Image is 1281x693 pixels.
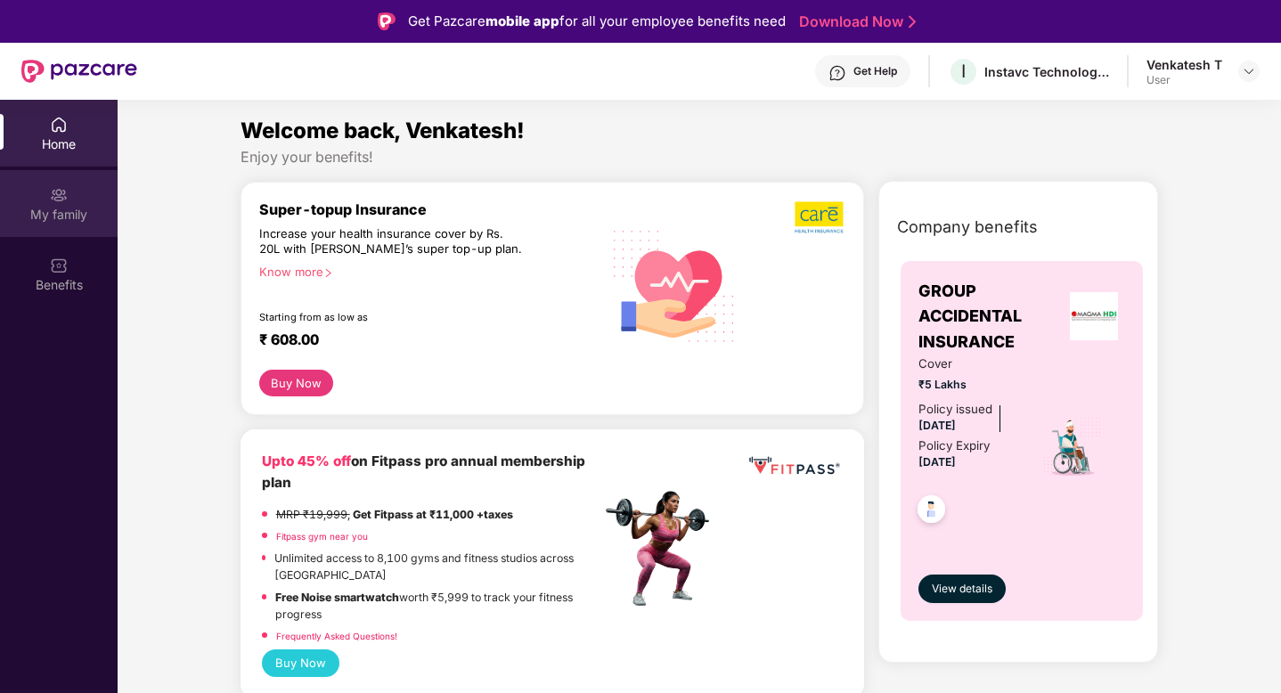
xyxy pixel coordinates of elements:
[897,215,1038,240] span: Company benefits
[853,64,897,78] div: Get Help
[918,400,992,419] div: Policy issued
[795,200,845,234] img: b5dec4f62d2307b9de63beb79f102df3.png
[918,355,1019,373] span: Cover
[353,508,513,521] strong: Get Fitpass at ₹11,000 +taxes
[918,419,956,432] span: [DATE]
[276,531,368,542] a: Fitpass gym near you
[799,12,910,31] a: Download Now
[918,455,956,469] span: [DATE]
[259,226,525,257] div: Increase your health insurance cover by Rs. 20L with [PERSON_NAME]’s super top-up plan.
[262,649,339,677] button: Buy Now
[241,118,525,143] span: Welcome back, Venkatesh!
[259,265,591,277] div: Know more
[21,60,137,83] img: New Pazcare Logo
[408,11,786,32] div: Get Pazcare for all your employee benefits need
[259,311,526,323] div: Starting from as low as
[932,581,992,598] span: View details
[828,64,846,82] img: svg+xml;base64,PHN2ZyBpZD0iSGVscC0zMngzMiIgeG1sbnM9Imh0dHA6Ly93d3cudzMub3JnLzIwMDAvc3ZnIiB3aWR0aD...
[918,279,1064,355] span: GROUP ACCIDENTAL INSURANCE
[50,116,68,134] img: svg+xml;base64,PHN2ZyBpZD0iSG9tZSIgeG1sbnM9Imh0dHA6Ly93d3cudzMub3JnLzIwMDAvc3ZnIiB3aWR0aD0iMjAiIG...
[910,490,953,534] img: svg+xml;base64,PHN2ZyB4bWxucz0iaHR0cDovL3d3dy53My5vcmcvMjAwMC9zdmciIHdpZHRoPSI0OC45NDMiIGhlaWdodD...
[275,591,399,604] strong: Free Noise smartwatch
[259,200,601,218] div: Super-topup Insurance
[50,257,68,274] img: svg+xml;base64,PHN2ZyBpZD0iQmVuZWZpdHMiIHhtbG5zPSJodHRwOi8vd3d3LnczLm9yZy8yMDAwL3N2ZyIgd2lkdGg9Ij...
[918,376,1019,393] span: ₹5 Lakhs
[275,589,600,624] p: worth ₹5,999 to track your fitness progress
[984,63,1109,80] div: Instavc Technologies GPA
[259,370,333,396] button: Buy Now
[378,12,396,30] img: Logo
[746,451,843,481] img: fppp.png
[262,452,351,469] b: Upto 45% off
[918,575,1006,603] button: View details
[918,436,990,455] div: Policy Expiry
[600,486,725,611] img: fpp.png
[262,452,585,491] b: on Fitpass pro annual membership plan
[1146,56,1222,73] div: Venkatesh T
[259,330,583,352] div: ₹ 608.00
[485,12,559,29] strong: mobile app
[601,210,748,359] img: svg+xml;base64,PHN2ZyB4bWxucz0iaHR0cDovL3d3dy53My5vcmcvMjAwMC9zdmciIHhtbG5zOnhsaW5rPSJodHRwOi8vd3...
[1242,64,1256,78] img: svg+xml;base64,PHN2ZyBpZD0iRHJvcGRvd24tMzJ4MzIiIHhtbG5zPSJodHRwOi8vd3d3LnczLm9yZy8yMDAwL3N2ZyIgd2...
[50,186,68,204] img: svg+xml;base64,PHN2ZyB3aWR0aD0iMjAiIGhlaWdodD0iMjAiIHZpZXdCb3g9IjAgMCAyMCAyMCIgZmlsbD0ibm9uZSIgeG...
[961,61,966,82] span: I
[909,12,916,31] img: Stroke
[274,550,600,584] p: Unlimited access to 8,100 gyms and fitness studios across [GEOGRAPHIC_DATA]
[276,631,397,641] a: Frequently Asked Questions!
[1041,416,1103,478] img: icon
[241,148,1159,167] div: Enjoy your benefits!
[1146,73,1222,87] div: User
[323,268,333,278] span: right
[1070,292,1118,340] img: insurerLogo
[276,508,350,521] del: MRP ₹19,999,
